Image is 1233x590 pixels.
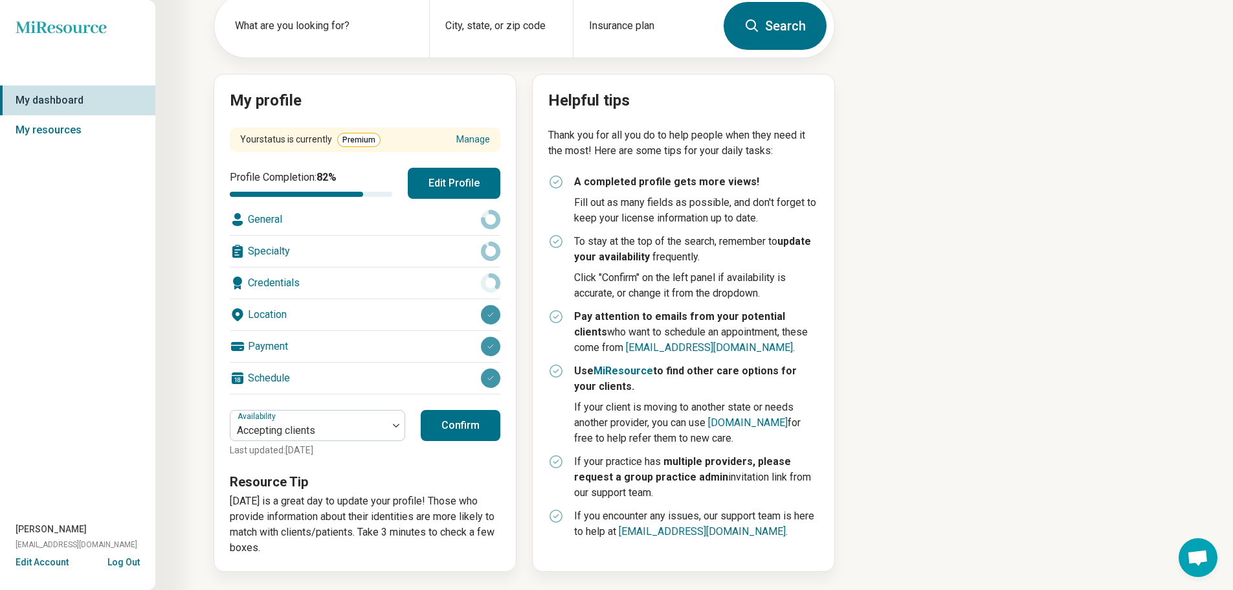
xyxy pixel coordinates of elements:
p: If your practice has invitation link from our support team. [574,454,819,501]
h2: Helpful tips [548,90,819,112]
strong: Pay attention to emails from your potential clients [574,310,785,338]
a: Manage [456,133,490,146]
div: Credentials [230,267,500,299]
span: Premium [337,133,381,147]
a: [DOMAIN_NAME] [708,416,788,429]
strong: A completed profile gets more views! [574,176,759,188]
p: [DATE] is a great day to update your profile! Those who provide information about their identitie... [230,494,500,556]
label: Availability [238,412,278,421]
a: MiResource [594,365,653,377]
p: If you encounter any issues, our support team is here to help at . [574,508,819,539]
span: [PERSON_NAME] [16,523,87,536]
p: Last updated: [DATE] [230,444,405,457]
div: Profile Completion: [230,170,392,197]
div: Schedule [230,363,500,394]
button: Edit Profile [408,168,500,199]
h2: My profile [230,90,500,112]
button: Log Out [107,556,140,566]
h3: Resource Tip [230,473,500,491]
span: 82 % [317,171,337,183]
strong: Use to find other care options for your clients. [574,365,797,392]
p: Click "Confirm" on the left panel if availability is accurate, or change it from the dropdown. [574,270,819,301]
div: General [230,204,500,235]
button: Confirm [421,410,500,441]
div: Location [230,299,500,330]
div: Payment [230,331,500,362]
p: who want to schedule an appointment, these come from . [574,309,819,356]
p: If your client is moving to another state or needs another provider, you can use for free to help... [574,400,819,446]
p: Fill out as many fields as possible, and don't forget to keep your license information up to date. [574,195,819,226]
button: Edit Account [16,556,69,569]
a: [EMAIL_ADDRESS][DOMAIN_NAME] [626,341,793,354]
p: To stay at the top of the search, remember to frequently. [574,234,819,265]
span: [EMAIL_ADDRESS][DOMAIN_NAME] [16,539,137,550]
label: What are you looking for? [235,18,414,34]
a: [EMAIL_ADDRESS][DOMAIN_NAME] [619,525,786,538]
div: Your status is currently [240,133,381,147]
p: Thank you for all you do to help people when they need it the most! Here are some tips for your d... [548,128,819,159]
strong: update your availability [574,235,811,263]
button: Search [724,2,827,50]
div: Open chat [1179,538,1217,577]
strong: multiple providers, please request a group practice admin [574,455,791,483]
div: Specialty [230,236,500,267]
